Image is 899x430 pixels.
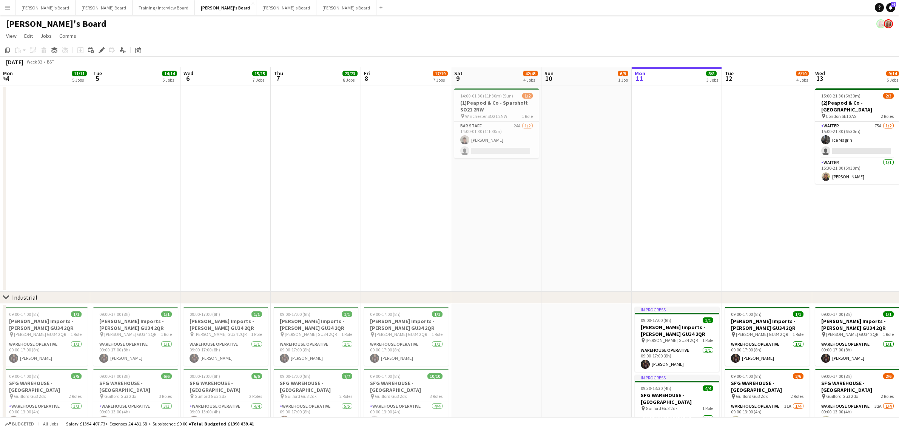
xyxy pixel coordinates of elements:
span: 6/6 [251,373,262,379]
span: Guilford Gu3 2dx [14,393,46,399]
app-job-card: 09:00-17:00 (8h)1/1[PERSON_NAME] Imports - [PERSON_NAME] GU34 2QR [PERSON_NAME] GU34 2QR1 RoleWar... [3,307,88,366]
span: Guilford Gu3 2dx [736,393,768,399]
app-job-card: 09:00-17:00 (8h)1/1[PERSON_NAME] Imports - [PERSON_NAME] GU34 2QR [PERSON_NAME] GU34 2QR1 RoleWar... [364,307,449,366]
span: Comms [59,32,76,39]
span: 6/9 [618,71,628,76]
h3: SFG WAREHOUSE - [GEOGRAPHIC_DATA] [184,380,268,393]
span: 7 [273,74,283,83]
app-card-role: Warehouse Operative1/109:00-17:00 (8h)[PERSON_NAME] [93,340,178,366]
span: 2 Roles [881,113,894,119]
span: 09:30-13:30 (4h) [641,385,671,391]
div: 5 Jobs [72,77,86,83]
div: 09:00-17:00 (8h)1/1[PERSON_NAME] Imports - [PERSON_NAME] GU34 2QR [PERSON_NAME] GU34 2QR1 RoleWar... [93,307,178,366]
span: 1 Role [522,113,533,119]
span: Guilford Gu3 2dx [375,393,407,399]
app-job-card: 09:00-17:00 (8h)1/1[PERSON_NAME] Imports - [PERSON_NAME] GU34 2QR [PERSON_NAME] GU34 2QR1 RoleWar... [725,307,810,366]
button: Training / Interview Board [133,0,195,15]
span: 17/19 [433,71,448,76]
span: 09:00-17:00 (8h) [370,373,401,379]
span: 09:00-17:00 (8h) [731,373,762,379]
a: 46 [886,3,895,12]
span: 09:00-17:00 (8h) [731,311,762,317]
span: 1 Role [883,331,894,337]
span: 2/3 [883,93,894,99]
span: [PERSON_NAME] GU34 2QR [285,331,337,337]
span: 09:00-17:00 (8h) [821,373,852,379]
span: [PERSON_NAME] GU34 2QR [194,331,247,337]
div: BST [47,59,54,65]
span: View [6,32,17,39]
span: 09:00-17:00 (8h) [280,373,310,379]
span: [PERSON_NAME] GU34 2QR [104,331,156,337]
span: 46 [891,2,896,7]
span: Wed [184,70,193,77]
span: 1/1 [703,317,713,323]
h3: SFG WAREHOUSE - [GEOGRAPHIC_DATA] [635,392,719,405]
span: 1/1 [251,311,262,317]
span: 2 Roles [791,393,803,399]
app-card-role: BAR STAFF24A1/214:00-01:30 (11h30m)[PERSON_NAME] [454,122,539,158]
div: [DATE] [6,58,23,66]
div: 3 Jobs [706,77,718,83]
span: 2 Roles [339,393,352,399]
span: [PERSON_NAME] GU34 2QR [375,331,427,337]
div: 5 Jobs [887,77,899,83]
span: 6/6 [161,373,172,379]
span: 15/15 [252,71,267,76]
span: 09:00-17:00 (8h) [190,373,220,379]
span: London SE1 2AS [826,113,856,119]
span: All jobs [42,421,60,427]
span: 09:00-17:00 (8h) [99,373,130,379]
span: 11 [634,74,645,83]
span: 09:00-17:00 (8h) [370,311,401,317]
div: 4 Jobs [796,77,808,83]
span: Guilford Gu3 2dx [826,393,858,399]
span: 2 Roles [69,393,82,399]
span: Tue [725,70,734,77]
span: Thu [274,70,283,77]
button: Budgeted [4,420,35,428]
h1: [PERSON_NAME]'s Board [6,18,106,29]
span: Mon [3,70,13,77]
a: Comms [56,31,79,41]
span: [PERSON_NAME] GU34 2QR [646,337,698,343]
app-card-role: Warehouse Operative1/109:00-17:00 (8h)[PERSON_NAME] [274,340,358,366]
app-user-avatar: Caitlin Simpson-Hodson [876,19,885,28]
span: 6/10 [796,71,809,76]
span: 09:00-17:00 (8h) [9,373,40,379]
app-job-card: 09:00-17:00 (8h)1/1[PERSON_NAME] Imports - [PERSON_NAME] GU34 2QR [PERSON_NAME] GU34 2QR1 RoleWar... [274,307,358,366]
span: Budgeted [12,421,34,427]
span: 2/6 [793,373,803,379]
span: 1 Role [793,331,803,337]
span: 1/1 [883,311,894,317]
a: View [3,31,20,41]
app-job-card: 09:00-17:00 (8h)1/1[PERSON_NAME] Imports - [PERSON_NAME] GU34 2QR [PERSON_NAME] GU34 2QR1 RoleWar... [184,307,268,366]
span: 23/23 [342,71,358,76]
span: 14/14 [162,71,177,76]
h3: [PERSON_NAME] Imports - [PERSON_NAME] GU34 2QR [3,318,88,331]
span: 10/10 [427,373,443,379]
h3: [PERSON_NAME] Imports - [PERSON_NAME] GU34 2QR [184,318,268,331]
span: Fri [364,70,370,77]
div: In progress [635,307,719,313]
span: 2 Roles [881,393,894,399]
span: 15:00-21:30 (6h30m) [821,93,860,99]
h3: [PERSON_NAME] Imports - [PERSON_NAME] GU34 2QR [725,318,810,331]
app-job-card: 14:00-01:30 (11h30m) (Sun)1/2(1)Peapod & Co - Sparsholt SO21 2NW Winchester SO21 2NW1 RoleBAR STA... [454,88,539,158]
span: 1/1 [161,311,172,317]
span: 1 Role [341,331,352,337]
div: 7 Jobs [253,77,267,83]
span: 1 Role [702,337,713,343]
div: In progress [635,375,719,381]
h3: (1)Peapod & Co - Sparsholt SO21 2NW [454,99,539,113]
tcxspan: Call 394 407.73 via 3CX [85,421,105,427]
span: 9/14 [886,71,899,76]
h3: [PERSON_NAME] Imports - [PERSON_NAME] GU34 2QR [93,318,178,331]
span: 09:00-17:00 (8h) [280,311,310,317]
button: [PERSON_NAME]'s Board [195,0,256,15]
span: 1 Role [251,331,262,337]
